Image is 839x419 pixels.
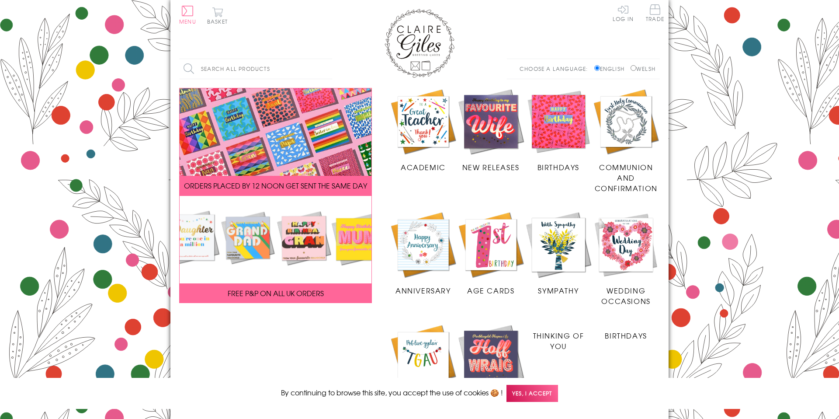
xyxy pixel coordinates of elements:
[592,324,660,341] a: Birthdays
[179,6,196,24] button: Menu
[594,65,629,73] label: English
[462,162,520,172] span: New Releases
[457,88,525,173] a: New Releases
[592,88,660,194] a: Communion and Confirmation
[605,330,647,341] span: Birthdays
[537,162,579,172] span: Birthdays
[601,285,650,306] span: Wedding Occasions
[323,59,332,79] input: Search
[467,285,514,296] span: Age Cards
[385,9,454,78] img: Claire Giles Greetings Cards
[594,65,600,71] input: English
[525,211,593,296] a: Sympathy
[389,88,457,173] a: Academic
[525,324,593,351] a: Thinking of You
[520,65,593,73] p: Choose a language:
[506,385,558,402] span: Yes, I accept
[538,285,579,296] span: Sympathy
[533,330,584,351] span: Thinking of You
[179,59,332,79] input: Search all products
[389,211,457,296] a: Anniversary
[631,65,655,73] label: Welsh
[646,4,664,23] a: Trade
[525,88,593,173] a: Birthdays
[613,4,634,21] a: Log In
[646,4,664,21] span: Trade
[457,211,525,296] a: Age Cards
[595,162,658,193] span: Communion and Confirmation
[401,162,446,172] span: Academic
[389,324,457,409] a: Academic
[592,211,660,306] a: Wedding Occasions
[184,180,367,191] span: ORDERS PLACED BY 12 NOON GET SENT THE SAME DAY
[179,17,196,25] span: Menu
[205,7,229,24] button: Basket
[395,285,451,296] span: Anniversary
[228,288,324,298] span: FREE P&P ON ALL UK ORDERS
[457,324,525,409] a: New Releases
[631,65,636,71] input: Welsh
